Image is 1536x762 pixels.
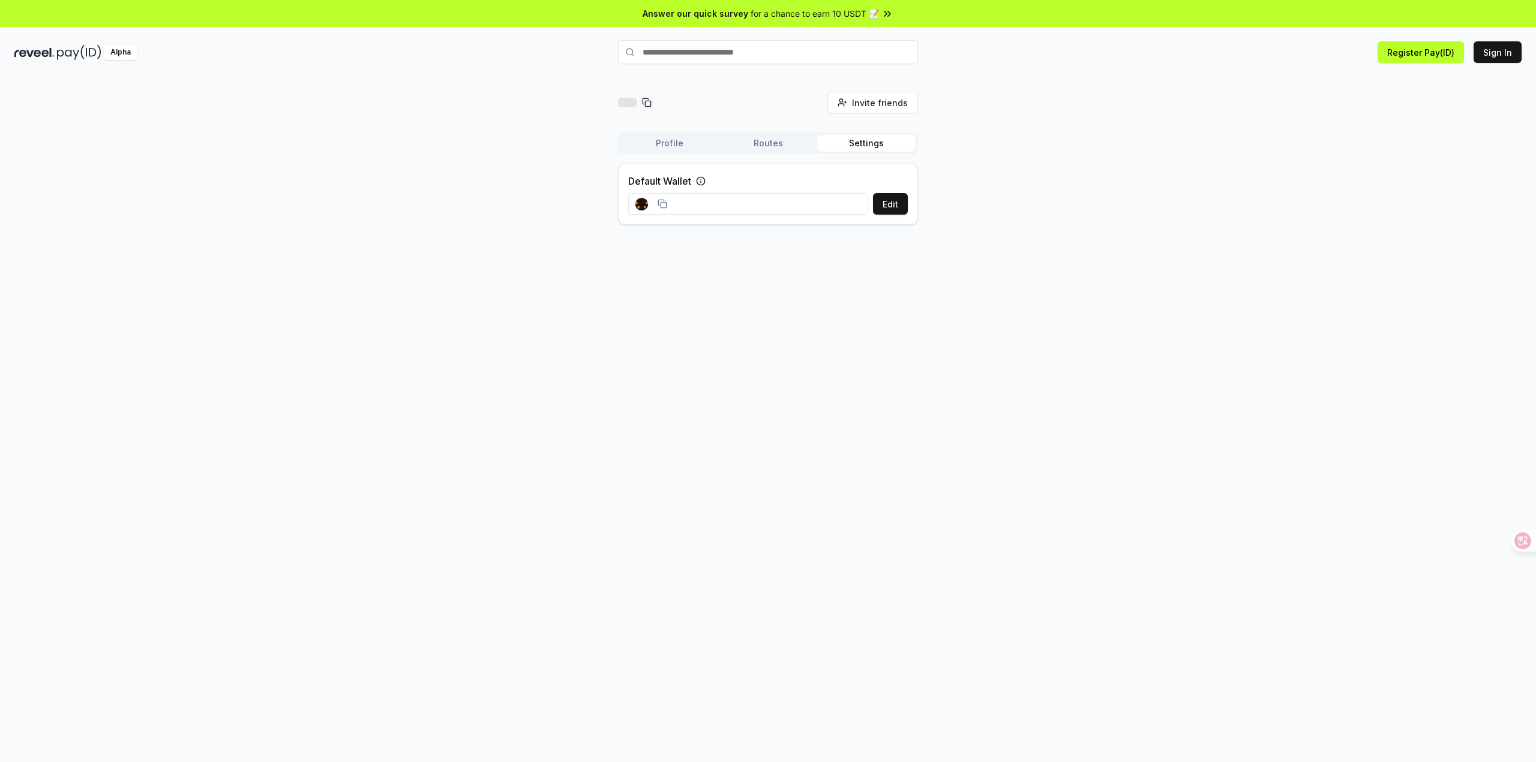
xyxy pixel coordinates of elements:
[852,97,908,109] span: Invite friends
[751,7,879,20] span: for a chance to earn 10 USDT 📝
[57,45,101,60] img: pay_id
[827,92,918,113] button: Invite friends
[643,7,748,20] span: Answer our quick survey
[817,135,916,152] button: Settings
[628,174,691,188] label: Default Wallet
[1378,41,1464,63] button: Register Pay(ID)
[873,193,908,215] button: Edit
[620,135,719,152] button: Profile
[14,45,55,60] img: reveel_dark
[104,45,137,60] div: Alpha
[1474,41,1522,63] button: Sign In
[719,135,817,152] button: Routes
